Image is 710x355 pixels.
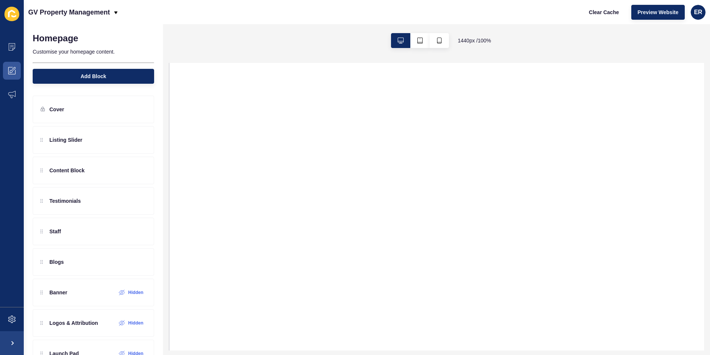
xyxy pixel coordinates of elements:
[33,44,154,60] p: Customise your homepage content.
[694,9,702,16] span: ER
[28,3,110,22] p: GV Property Management
[49,258,64,266] p: Blogs
[49,319,98,327] p: Logos & Attribution
[128,290,143,295] label: Hidden
[49,136,82,144] p: Listing Slider
[33,69,154,84] button: Add Block
[33,33,78,44] h1: Homepage
[128,320,143,326] label: Hidden
[631,5,685,20] button: Preview Website
[638,9,678,16] span: Preview Website
[49,228,61,235] p: Staff
[589,9,619,16] span: Clear Cache
[81,73,106,80] span: Add Block
[49,197,81,205] p: Testimonials
[49,167,85,174] p: Content Block
[583,5,625,20] button: Clear Cache
[458,37,491,44] span: 1440 px / 100 %
[49,106,64,113] p: Cover
[49,289,67,296] p: Banner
